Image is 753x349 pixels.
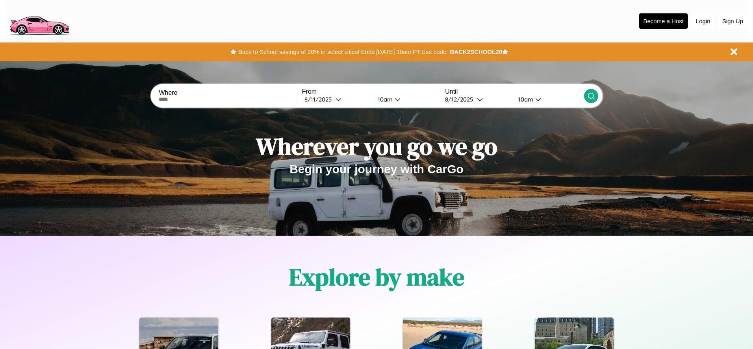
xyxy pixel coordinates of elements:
div: 8 / 11 / 2025 [304,96,336,103]
div: 10am [374,96,395,103]
button: 8/11/2025 [302,95,371,103]
label: Where [159,89,297,96]
button: Sign Up [718,14,747,28]
b: BACK2SCHOOL20 [450,48,502,55]
button: 10am [371,95,441,103]
label: Until [445,88,584,95]
div: 8 / 12 / 2025 [445,96,477,103]
button: Back to School savings of 20% in select cities! Ends [DATE] 10am PT.Use code: [236,46,450,57]
label: From [302,88,441,95]
button: Login [692,14,714,28]
h1: Explore by make [289,261,464,293]
img: logo [6,4,72,37]
div: 10am [514,96,535,103]
button: 10am [512,95,584,103]
button: Become a Host [639,13,688,29]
